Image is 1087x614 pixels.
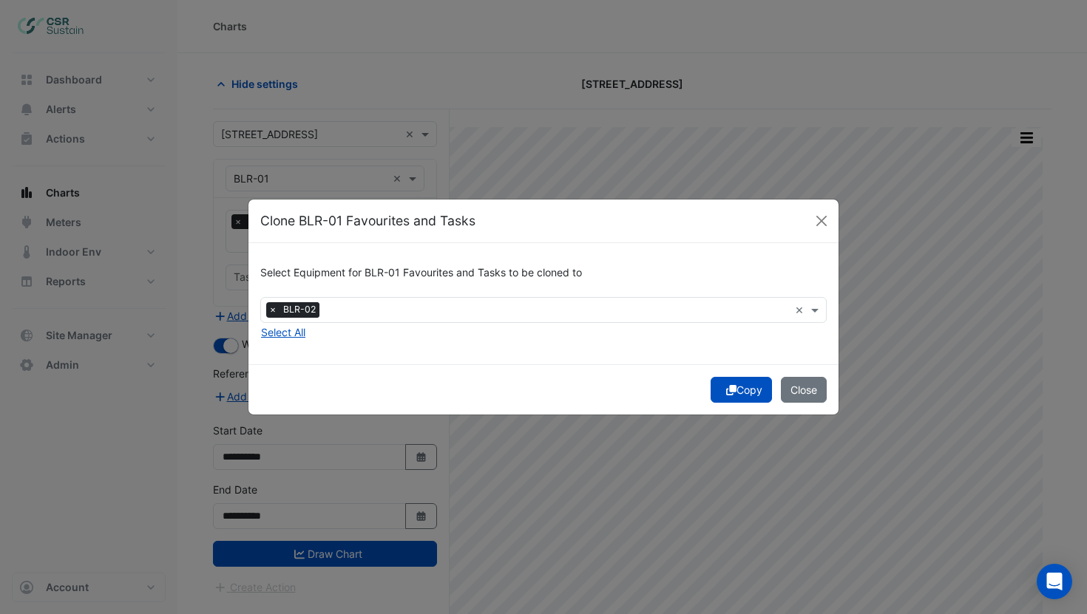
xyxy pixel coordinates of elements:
[781,377,827,403] button: Close
[280,302,319,317] span: BLR-02
[810,210,833,232] button: Close
[711,377,772,403] button: Copy
[1037,564,1072,599] div: Open Intercom Messenger
[260,211,475,231] h5: Clone BLR-01 Favourites and Tasks
[260,324,306,341] button: Select All
[266,302,280,317] span: ×
[260,267,827,279] h6: Select Equipment for BLR-01 Favourites and Tasks to be cloned to
[795,302,807,318] span: Clear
